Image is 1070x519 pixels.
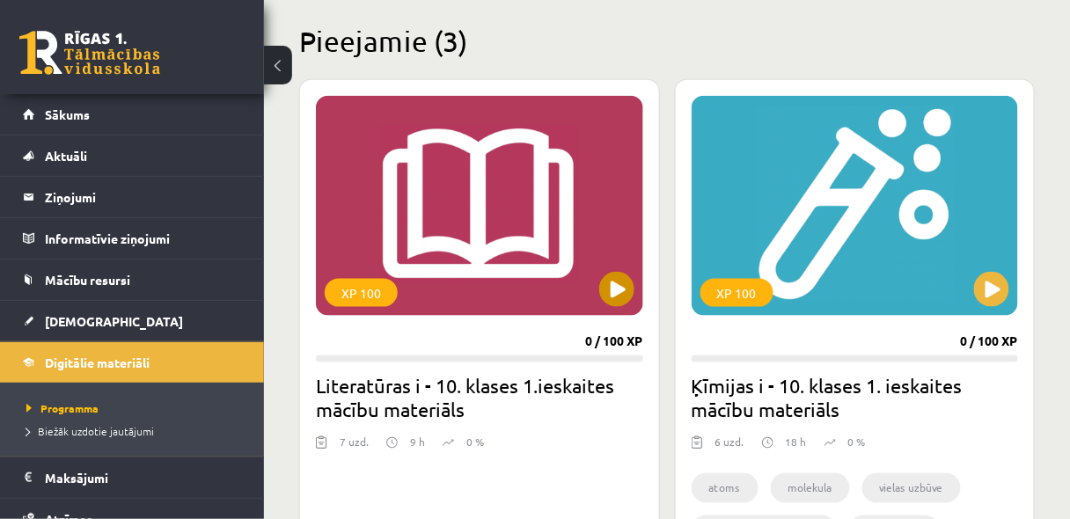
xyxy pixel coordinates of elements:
[692,473,759,503] li: atoms
[23,94,242,135] a: Sākums
[26,424,154,438] span: Biežāk uzdotie jautājumi
[45,272,130,288] span: Mācību resursi
[23,177,242,217] a: Ziņojumi
[862,473,961,503] li: vielas uzbūve
[26,400,246,416] a: Programma
[771,473,850,503] li: molekula
[299,24,1035,58] h2: Pieejamie (3)
[23,218,242,259] a: Informatīvie ziņojumi
[340,435,369,461] div: 7 uzd.
[45,355,150,370] span: Digitālie materiāli
[23,259,242,300] a: Mācību resursi
[316,373,643,422] h2: Literatūras i - 10. klases 1.ieskaites mācību materiāls
[23,342,242,383] a: Digitālie materiāli
[45,177,242,217] legend: Ziņojumi
[26,401,99,415] span: Programma
[45,313,183,329] span: [DEMOGRAPHIC_DATA]
[786,435,807,450] p: 18 h
[45,106,90,122] span: Sākums
[466,435,484,450] p: 0 %
[45,457,242,498] legend: Maksājumi
[45,218,242,259] legend: Informatīvie ziņojumi
[715,435,744,461] div: 6 uzd.
[692,373,1019,422] h2: Ķīmijas i - 10. klases 1. ieskaites mācību materiāls
[23,135,242,176] a: Aktuāli
[19,31,160,75] a: Rīgas 1. Tālmācības vidusskola
[23,457,242,498] a: Maksājumi
[700,279,773,307] div: XP 100
[45,148,87,164] span: Aktuāli
[26,423,246,439] a: Biežāk uzdotie jautājumi
[325,279,398,307] div: XP 100
[410,435,425,450] p: 9 h
[23,301,242,341] a: [DEMOGRAPHIC_DATA]
[848,435,866,450] p: 0 %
